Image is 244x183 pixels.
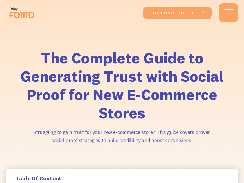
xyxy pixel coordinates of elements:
[6,49,238,122] h1: The Complete Guide to Generating Trust with Social Proof for New E-Commerce Stores
[200,10,205,16] span: 
[30,128,213,144] p: Struggling to gain trust for your new e-commerce store? This guide covers proven social proof str...
[219,3,238,22] div: menu
[143,7,212,19] a: try fomo for free
[15,175,229,182] h5: Table Of Content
